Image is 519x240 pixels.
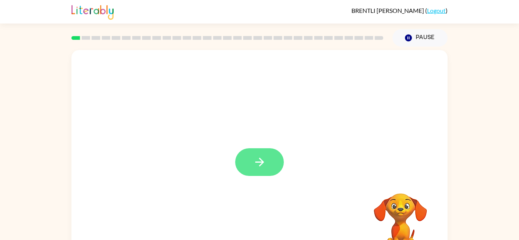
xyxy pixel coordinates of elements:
[392,29,448,47] button: Pause
[427,7,446,14] a: Logout
[351,7,448,14] div: ( )
[71,3,114,20] img: Literably
[351,7,425,14] span: BRENTLI [PERSON_NAME]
